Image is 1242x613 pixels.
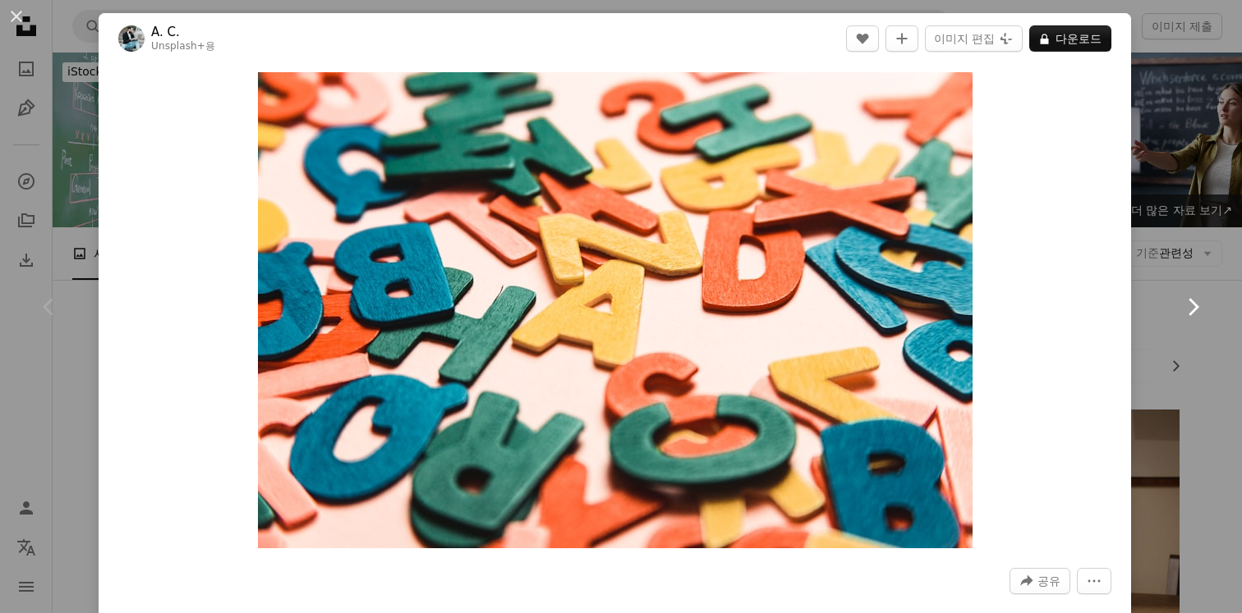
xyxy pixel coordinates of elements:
[258,72,973,548] button: 이 이미지 확대
[151,40,205,52] a: Unsplash+
[151,24,215,40] a: A. C.
[1010,568,1070,594] button: 이 이미지 공유
[151,40,215,53] div: 용
[118,25,145,52] img: A. C.의 프로필로 이동
[1037,569,1060,593] span: 공유
[1077,568,1111,594] button: 더 많은 작업
[1029,25,1111,52] button: 다운로드
[1143,228,1242,386] a: 다음
[846,25,879,52] button: 좋아요
[258,72,973,548] img: 여러 나무 글자의 클로즈업
[885,25,918,52] button: 컬렉션에 추가
[925,25,1023,52] button: 이미지 편집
